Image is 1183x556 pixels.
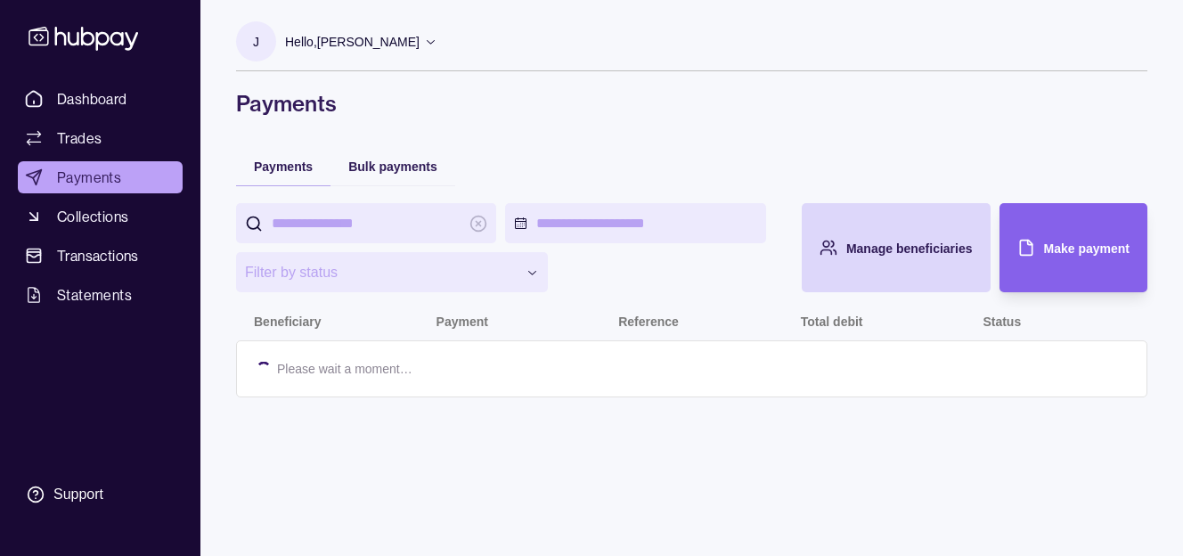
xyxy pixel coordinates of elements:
a: Payments [18,161,183,193]
span: Make payment [1044,241,1130,256]
p: Beneficiary [254,315,321,329]
p: J [253,32,259,52]
a: Support [18,476,183,513]
span: Collections [57,206,128,227]
button: Make payment [999,203,1147,292]
span: Statements [57,284,132,306]
a: Transactions [18,240,183,272]
a: Statements [18,279,183,311]
div: Support [53,485,103,504]
span: Manage beneficiaries [846,241,973,256]
p: Status [983,315,1021,329]
a: Collections [18,200,183,233]
span: Trades [57,127,102,149]
input: search [272,203,461,243]
span: Payments [254,159,313,174]
p: Payment [436,315,488,329]
button: Manage beneficiaries [802,203,991,292]
span: Transactions [57,245,139,266]
p: Total debit [801,315,863,329]
span: Dashboard [57,88,127,110]
p: Hello, [PERSON_NAME] [285,32,420,52]
p: Please wait a moment… [277,359,412,379]
span: Payments [57,167,121,188]
a: Dashboard [18,83,183,115]
h1: Payments [236,89,1147,118]
p: Reference [618,315,679,329]
a: Trades [18,122,183,154]
span: Bulk payments [348,159,437,174]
